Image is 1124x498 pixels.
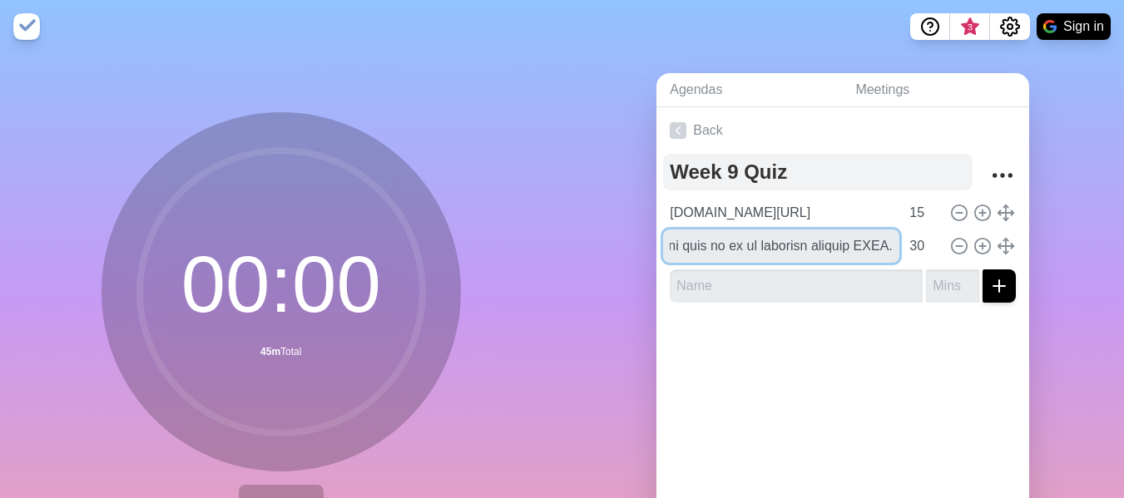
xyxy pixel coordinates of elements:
button: More [986,159,1019,192]
input: Mins [903,196,943,229]
input: Name [663,229,899,263]
button: Help [910,13,950,40]
a: Agendas [656,73,842,107]
input: Mins [926,269,979,303]
a: Back [656,107,1029,154]
img: timeblocks logo [13,13,40,40]
button: Sign in [1037,13,1111,40]
button: Settings [990,13,1030,40]
span: 3 [963,21,977,34]
a: Meetings [842,73,1029,107]
button: What’s new [950,13,990,40]
img: google logo [1043,20,1057,33]
input: Mins [903,229,943,263]
input: Name [663,196,899,229]
input: Name [670,269,923,303]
